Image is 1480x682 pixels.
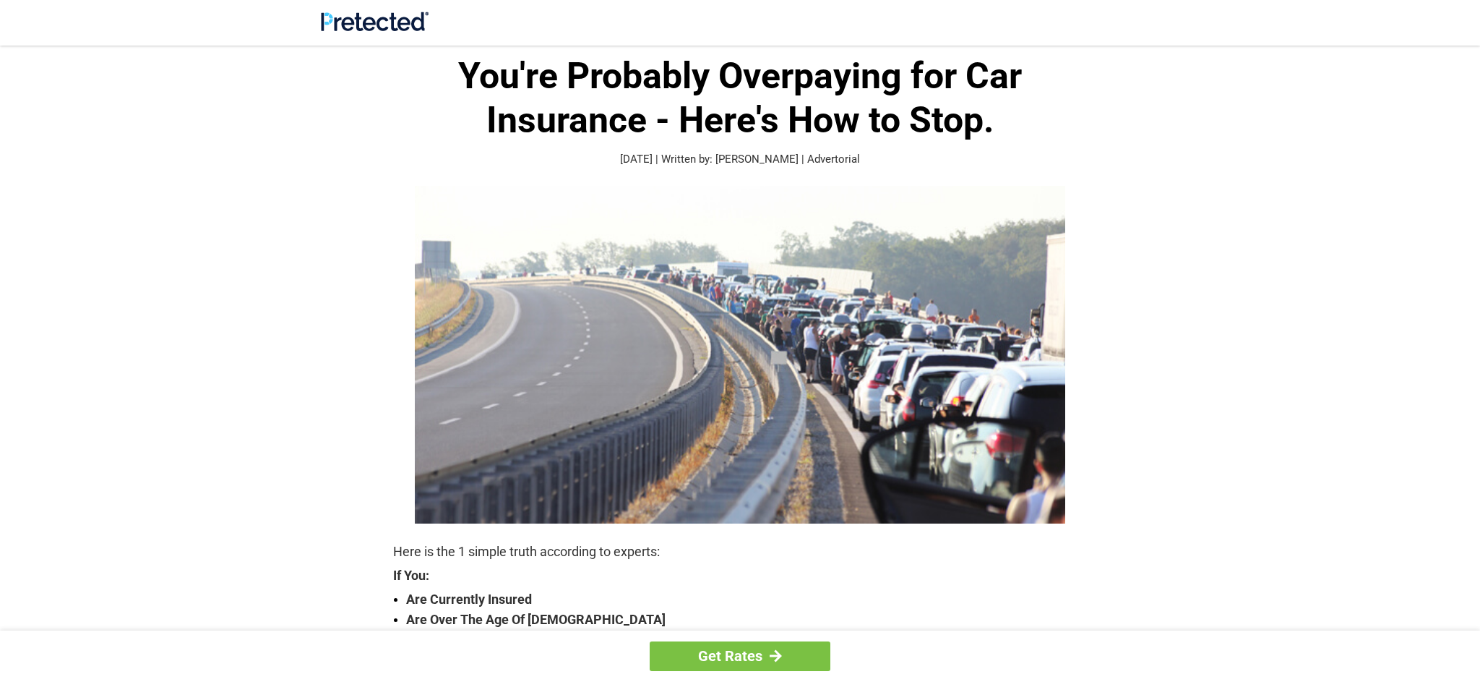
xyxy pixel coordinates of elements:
[393,151,1087,168] p: [DATE] | Written by: [PERSON_NAME] | Advertorial
[406,589,1087,610] strong: Are Currently Insured
[321,20,429,34] a: Site Logo
[406,610,1087,630] strong: Are Over The Age Of [DEMOGRAPHIC_DATA]
[321,12,429,31] img: Site Logo
[393,542,1087,562] p: Here is the 1 simple truth according to experts:
[393,54,1087,142] h1: You're Probably Overpaying for Car Insurance - Here's How to Stop.
[393,569,1087,582] strong: If You:
[650,641,830,671] a: Get Rates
